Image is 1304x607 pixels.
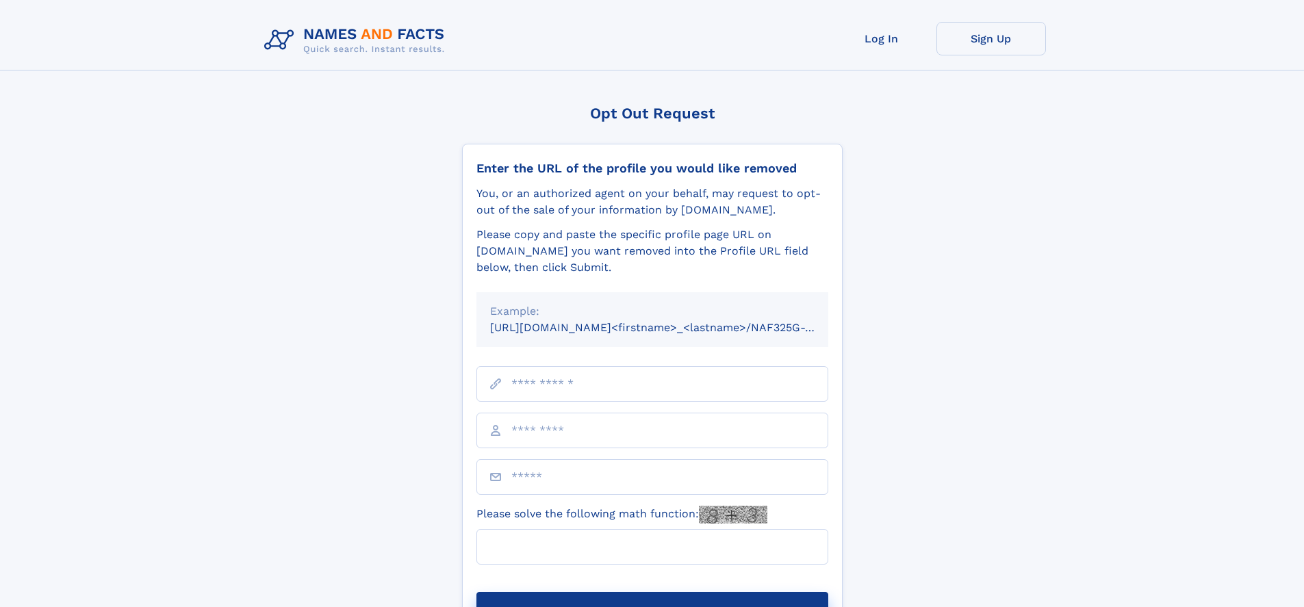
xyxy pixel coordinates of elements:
[476,227,828,276] div: Please copy and paste the specific profile page URL on [DOMAIN_NAME] you want removed into the Pr...
[490,303,815,320] div: Example:
[476,161,828,176] div: Enter the URL of the profile you would like removed
[259,22,456,59] img: Logo Names and Facts
[476,506,767,524] label: Please solve the following math function:
[936,22,1046,55] a: Sign Up
[476,185,828,218] div: You, or an authorized agent on your behalf, may request to opt-out of the sale of your informatio...
[827,22,936,55] a: Log In
[462,105,843,122] div: Opt Out Request
[490,321,854,334] small: [URL][DOMAIN_NAME]<firstname>_<lastname>/NAF325G-xxxxxxxx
